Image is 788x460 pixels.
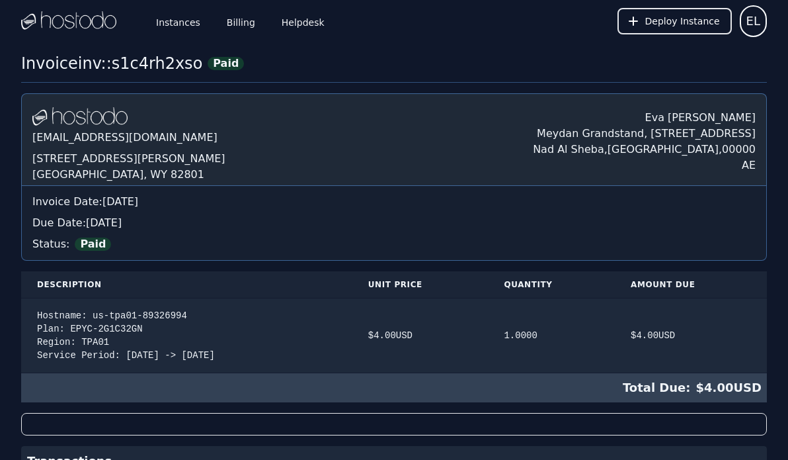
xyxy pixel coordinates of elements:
span: EL [746,12,760,30]
div: Status: [32,231,756,252]
button: Deploy Instance [617,8,732,34]
div: [STREET_ADDRESS][PERSON_NAME] [32,151,225,167]
div: $ 4.00 USD [631,329,751,342]
span: Paid [208,57,244,70]
img: Logo [32,107,128,127]
div: AE [533,158,756,173]
th: Amount Due [615,271,767,299]
div: Hostname: us-tpa01-89326994 Plan: EPYC-2G1C32GN Region: TPA01 Service Period: [DATE] -> [DATE] [37,309,336,362]
div: Invoice inv::s1c4rh2xso [21,53,202,74]
span: Paid [75,238,111,251]
div: 1.0000 [504,329,599,342]
div: [EMAIL_ADDRESS][DOMAIN_NAME] [32,127,225,151]
div: Invoice Date: [DATE] [32,194,756,210]
img: Logo [21,11,116,31]
span: Total Due: [623,379,696,397]
div: [GEOGRAPHIC_DATA], WY 82801 [32,167,225,183]
span: Deploy Instance [645,15,720,28]
th: Description [21,271,352,299]
th: Quantity [488,271,615,299]
div: $ 4.00 USD [368,329,473,342]
button: User menu [740,5,767,37]
div: $ 4.00 USD [21,373,767,402]
div: Nad Al Sheba , [GEOGRAPHIC_DATA] , 00000 [533,142,756,158]
th: Unit Price [352,271,489,299]
div: Eva [PERSON_NAME] [533,105,756,126]
div: Meydan Grandstand, [STREET_ADDRESS] [533,126,756,142]
div: Due Date: [DATE] [32,215,756,231]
